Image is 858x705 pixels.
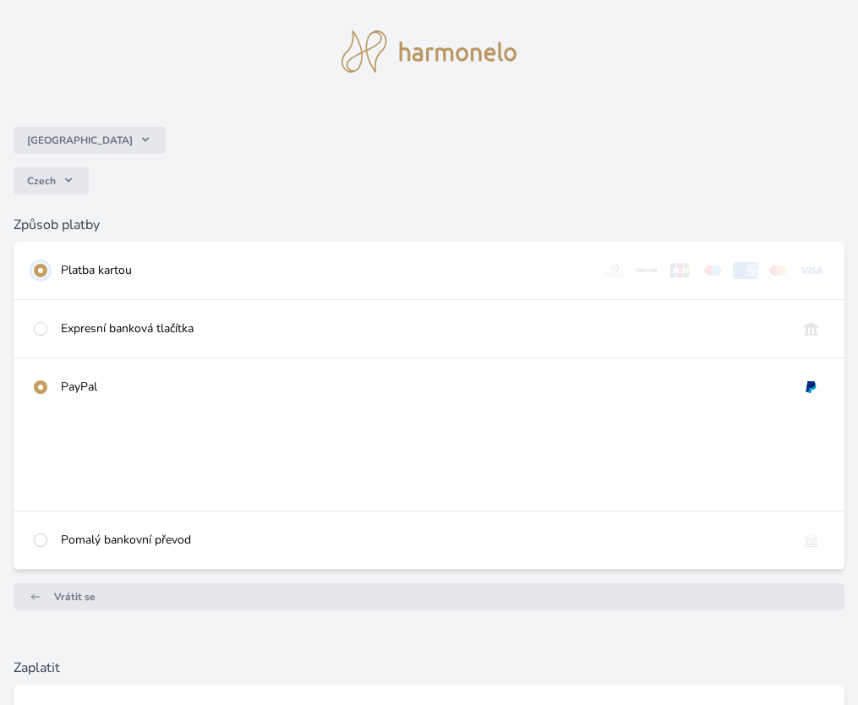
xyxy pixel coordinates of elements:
div: Expresní banková tlačítka [61,320,784,337]
iframe: PayPal-paypal [34,436,824,477]
span: Vrátit se [54,590,96,604]
img: paypal.svg [798,379,824,396]
h6: Zaplatit [14,658,844,678]
span: Czech [27,174,56,188]
img: maestro.svg [700,262,726,279]
img: amex.svg [733,262,759,279]
img: diners.svg [602,262,628,279]
img: mc.svg [765,262,791,279]
div: Platba kartou [61,262,588,279]
img: visa.svg [798,262,824,279]
div: PayPal [61,379,784,396]
img: logo.svg [342,30,517,73]
div: Pomalý bankovní převod [61,532,784,549]
img: onlineBanking_CZ.svg [798,320,824,337]
button: Czech [14,167,89,194]
a: Vrátit se [14,583,844,610]
img: discover.svg [634,262,660,279]
span: [GEOGRAPHIC_DATA] [27,134,133,147]
img: bankTransfer_IBAN.svg [798,532,824,549]
h6: Způsob platby [14,215,844,235]
img: jcb.svg [667,262,693,279]
button: [GEOGRAPHIC_DATA] [14,127,166,154]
